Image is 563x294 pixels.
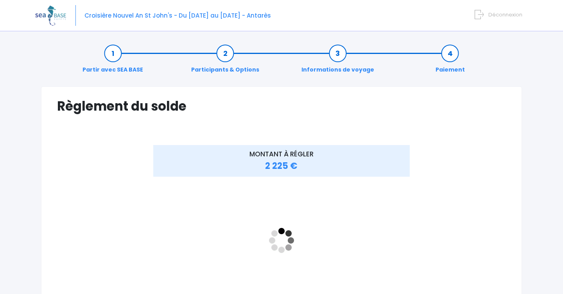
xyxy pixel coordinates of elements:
[57,99,506,114] h1: Règlement du solde
[265,160,298,172] span: 2 225 €
[79,49,147,74] a: Partir avec SEA BASE
[84,11,271,20] span: Croisière Nouvel An St John's - Du [DATE] au [DATE] - Antarès
[432,49,469,74] a: Paiement
[187,49,263,74] a: Participants & Options
[488,11,522,18] span: Déconnexion
[249,149,314,159] span: MONTANT À RÉGLER
[298,49,378,74] a: Informations de voyage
